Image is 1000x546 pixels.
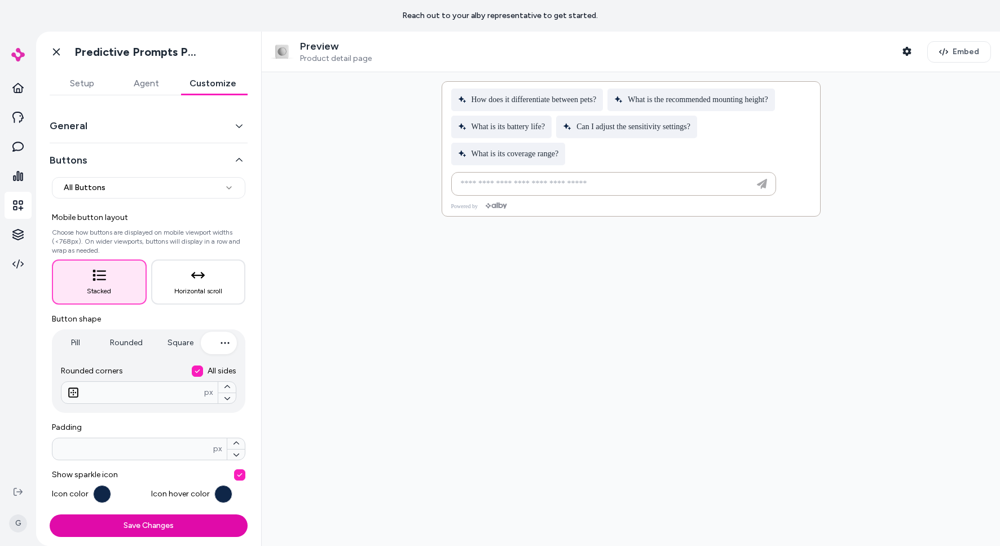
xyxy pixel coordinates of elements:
p: Choose how buttons are displayed on mobile viewport widths (<768px). On wider viewports, buttons ... [52,228,245,255]
button: General [50,118,248,134]
span: Stacked [87,287,111,296]
p: Preview [300,40,372,53]
span: All sides [208,366,236,377]
span: px [204,387,213,398]
button: Square [156,332,205,354]
span: G [9,514,27,532]
p: Reach out to your alby representative to get started. [402,10,598,21]
label: Padding [52,422,245,433]
span: Mobile button layout [52,212,245,223]
h1: Predictive Prompts PDP [74,45,201,59]
span: Icon color [52,488,89,500]
span: Product detail page [300,54,372,64]
span: Embed [953,46,979,58]
button: Setup [50,72,114,95]
button: All sides [192,366,203,377]
button: Agent [114,72,178,95]
img: Motion Sensor Gen 2 [271,41,293,63]
button: All Buttons [52,177,245,199]
span: Button shape [52,314,245,325]
button: Embed [927,41,991,63]
span: px [213,443,222,455]
button: Pill [54,332,96,354]
button: Horizontal scroll [151,259,246,305]
div: Buttons [50,177,248,503]
button: Rounded [99,332,154,354]
span: Horizontal scroll [174,287,222,296]
button: Stacked [52,259,147,305]
button: Save Changes [50,514,248,537]
button: Customize [178,72,248,95]
label: Rounded corners [61,366,236,377]
span: Icon hover color [151,488,210,500]
button: G [7,505,29,541]
span: Show sparkle icon [52,469,245,481]
img: alby Logo [11,48,25,61]
button: Buttons [50,152,248,168]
